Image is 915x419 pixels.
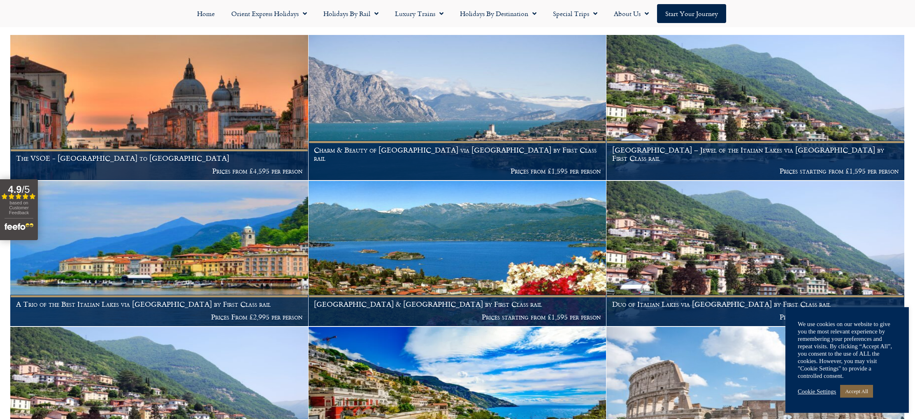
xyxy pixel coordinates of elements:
[314,146,601,162] h1: Charm & Beauty of [GEOGRAPHIC_DATA] via [GEOGRAPHIC_DATA] by First Class rail
[545,4,606,23] a: Special Trips
[309,35,607,181] a: Charm & Beauty of [GEOGRAPHIC_DATA] via [GEOGRAPHIC_DATA] by First Class rail Prices from £1,595 ...
[314,300,601,308] h1: [GEOGRAPHIC_DATA] & [GEOGRAPHIC_DATA] by First Class rail
[612,313,899,321] p: Prices starting from £1,995 per person
[612,167,899,175] p: Prices starting from £1,595 per person
[840,385,873,398] a: Accept All
[612,300,899,308] h1: Duo of Italian Lakes via [GEOGRAPHIC_DATA] by First Class rail
[606,181,905,326] a: Duo of Italian Lakes via [GEOGRAPHIC_DATA] by First Class rail Prices starting from £1,995 per pe...
[612,146,899,162] h1: [GEOGRAPHIC_DATA] – Jewel of the Italian Lakes via [GEOGRAPHIC_DATA] by First Class rail
[16,313,303,321] p: Prices From £2,995 per person
[798,320,896,380] div: We use cookies on our website to give you the most relevant experience by remembering your prefer...
[314,167,601,175] p: Prices from £1,595 per person
[4,4,911,23] nav: Menu
[189,4,223,23] a: Home
[309,181,607,326] a: [GEOGRAPHIC_DATA] & [GEOGRAPHIC_DATA] by First Class rail Prices starting from £1,595 per person
[223,4,315,23] a: Orient Express Holidays
[798,388,836,395] a: Cookie Settings
[657,4,726,23] a: Start your Journey
[452,4,545,23] a: Holidays by Destination
[16,167,303,175] p: Prices from £4,595 per person
[387,4,452,23] a: Luxury Trains
[16,300,303,308] h1: A Trio of the Best Italian Lakes via [GEOGRAPHIC_DATA] by First Class rail
[10,181,309,326] a: A Trio of the Best Italian Lakes via [GEOGRAPHIC_DATA] by First Class rail Prices From £2,995 per...
[315,4,387,23] a: Holidays by Rail
[314,313,601,321] p: Prices starting from £1,595 per person
[606,35,905,181] a: [GEOGRAPHIC_DATA] – Jewel of the Italian Lakes via [GEOGRAPHIC_DATA] by First Class rail Prices s...
[10,35,308,180] img: Orient Express Special Venice compressed
[606,4,657,23] a: About Us
[10,35,309,181] a: The VSOE - [GEOGRAPHIC_DATA] to [GEOGRAPHIC_DATA] Prices from £4,595 per person
[16,154,303,162] h1: The VSOE - [GEOGRAPHIC_DATA] to [GEOGRAPHIC_DATA]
